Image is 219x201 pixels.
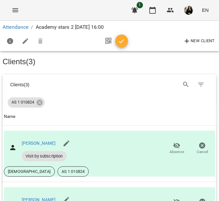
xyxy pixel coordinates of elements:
div: Table Toolbar [3,74,216,95]
span: Visit by subscription [22,153,67,159]
span: EN [202,7,209,13]
span: New Client [183,37,215,45]
span: 1 [137,2,143,8]
div: Clients ( 3 ) [10,79,104,90]
img: 5a716dbadec203ee96fd677978d7687f.jpg [184,6,193,15]
div: AS 1 010824 [8,97,45,108]
span: [DEMOGRAPHIC_DATA] [4,169,55,174]
span: AS 1 010824 [58,169,89,174]
li: / [31,23,33,31]
a: Attendance [3,24,28,30]
button: Cancel [190,140,215,158]
button: New Client [182,36,216,46]
h3: Clients ( 3 ) [3,58,216,66]
button: Absence [164,140,190,158]
div: Name [4,113,16,120]
span: Absence [170,149,184,155]
span: AS 1 010824 [8,99,38,105]
button: EN [200,4,211,16]
a: [PERSON_NAME] [22,141,56,146]
span: Cancel [197,149,208,155]
button: Filter [193,77,209,92]
button: Menu [8,3,23,18]
span: Name [4,113,215,120]
div: Sort [4,113,16,120]
p: Academy stars 2 [DATE] 16:00 [36,23,104,31]
button: Search [178,77,194,92]
nav: breadcrumb [3,23,216,31]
